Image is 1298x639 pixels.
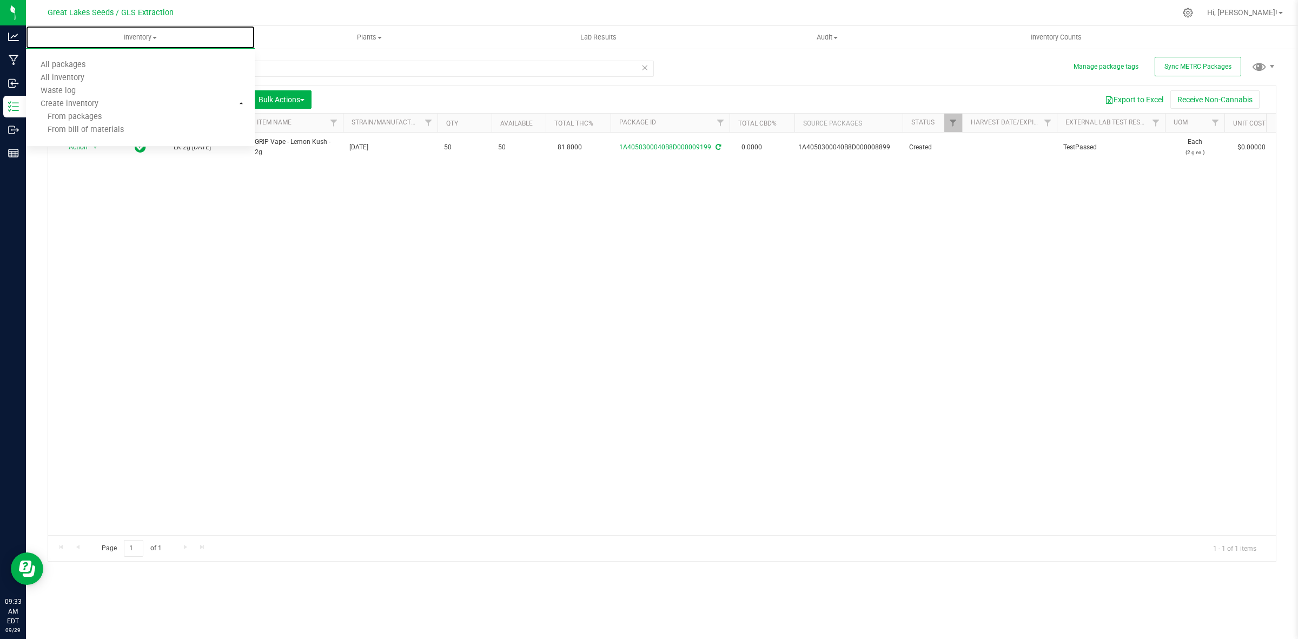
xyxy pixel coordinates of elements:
[944,114,962,132] a: Filter
[11,552,43,585] iframe: Resource center
[251,90,312,109] button: Bulk Actions
[1065,118,1150,126] a: External Lab Test Result
[1039,114,1057,132] a: Filter
[713,32,941,42] span: Audit
[736,140,767,155] span: 0.0000
[255,32,483,42] span: Plants
[1164,63,1231,70] span: Sync METRC Packages
[712,114,730,132] a: Filter
[1233,120,1266,127] a: Unit Cost
[48,61,654,77] input: Search Package ID, Item Name, SKU, Lot or Part Number...
[26,126,124,135] span: From bill of materials
[5,597,21,626] p: 09:33 AM EDT
[8,55,19,65] inline-svg: Manufacturing
[1170,90,1260,109] button: Receive Non-Cannabis
[8,31,19,42] inline-svg: Analytics
[8,101,19,112] inline-svg: Inventory
[89,140,102,155] span: select
[59,140,88,155] span: Action
[92,540,170,557] span: Page of 1
[498,142,539,153] span: 50
[420,114,438,132] a: Filter
[255,137,336,157] span: GRIP Vape - Lemon Kush - 2g
[1063,142,1158,153] span: TestPassed
[1171,137,1218,157] span: Each
[554,120,593,127] a: Total THC%
[1074,62,1138,71] button: Manage package tags
[26,74,99,83] span: All inventory
[8,78,19,89] inline-svg: Inbound
[713,26,942,49] a: Audit
[48,8,174,17] span: Great Lakes Seeds / GLS Extraction
[8,124,19,135] inline-svg: Outbound
[174,142,242,153] span: LK 2g [DATE]
[26,61,100,70] span: All packages
[714,143,721,151] span: Sync from Compliance System
[619,143,711,151] a: 1A4050300040B8D000009199
[798,142,899,153] div: Value 1: 1A4050300040B8D000008899
[444,142,485,153] span: 50
[8,148,19,159] inline-svg: Reports
[1016,32,1096,42] span: Inventory Counts
[911,118,935,126] a: Status
[1174,118,1188,126] a: UOM
[257,118,292,126] a: Item Name
[1147,114,1165,132] a: Filter
[1171,147,1218,157] p: (2 g ea.)
[619,118,656,126] a: Package ID
[738,120,777,127] a: Total CBD%
[1204,540,1265,556] span: 1 - 1 of 1 items
[1207,114,1224,132] a: Filter
[1207,8,1277,17] span: Hi, [PERSON_NAME]!
[500,120,533,127] a: Available
[26,26,255,49] a: Inventory All packages All inventory Waste log Create inventory From packages From bill of materials
[1181,8,1195,18] div: Manage settings
[5,626,21,634] p: 09/29
[255,26,484,49] a: Plants
[1098,90,1170,109] button: Export to Excel
[26,87,90,96] span: Waste log
[971,118,1056,126] a: Harvest Date/Expiration
[446,120,458,127] a: Qty
[26,100,113,109] span: Create inventory
[325,114,343,132] a: Filter
[1224,133,1279,162] td: $0.00000
[942,26,1170,49] a: Inventory Counts
[124,540,143,557] input: 1
[352,118,427,126] a: STRAIN/Manufactured
[1155,57,1241,76] button: Sync METRC Packages
[349,142,431,153] span: [DATE]
[26,32,255,42] span: Inventory
[641,61,648,75] span: Clear
[259,95,304,104] span: Bulk Actions
[909,142,956,153] span: Created
[794,114,903,133] th: Source Packages
[26,113,102,122] span: From packages
[552,140,587,155] span: 81.8000
[566,32,631,42] span: Lab Results
[484,26,713,49] a: Lab Results
[135,140,146,155] span: In Sync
